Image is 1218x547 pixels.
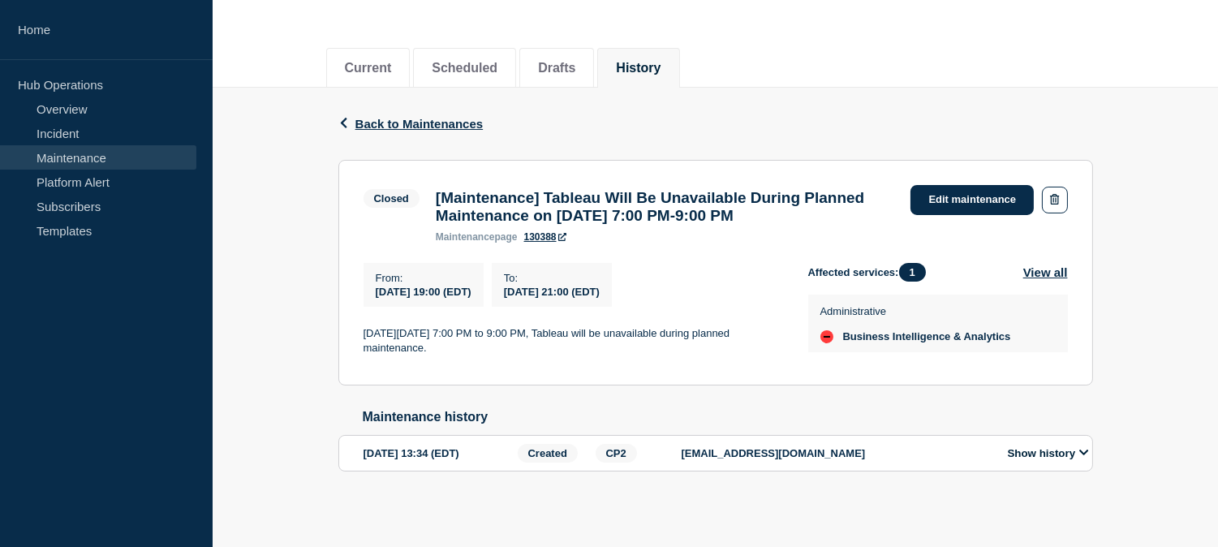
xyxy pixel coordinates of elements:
[364,326,782,356] p: [DATE][DATE] 7:00 PM to 9:00 PM, Tableau will be unavailable during planned maintenance.
[524,231,566,243] a: 130388
[363,410,1093,424] h2: Maintenance history
[820,305,1011,317] p: Administrative
[345,61,392,75] button: Current
[436,231,518,243] p: page
[538,61,575,75] button: Drafts
[504,286,600,298] span: [DATE] 21:00 (EDT)
[364,189,420,208] span: Closed
[364,444,513,463] div: [DATE] 13:34 (EDT)
[376,272,471,284] p: From :
[518,444,578,463] span: Created
[843,330,1011,343] span: Business Intelligence & Analytics
[808,263,934,282] span: Affected services:
[338,117,484,131] button: Back to Maintenances
[1023,263,1068,282] button: View all
[910,185,1034,215] a: Edit maintenance
[682,447,990,459] p: [EMAIL_ADDRESS][DOMAIN_NAME]
[596,444,637,463] span: CP2
[432,61,497,75] button: Scheduled
[436,189,895,225] h3: [Maintenance] Tableau Will Be Unavailable During Planned Maintenance on [DATE] 7:00 PM-9:00 PM
[355,117,484,131] span: Back to Maintenances
[820,330,833,343] div: down
[1003,446,1094,460] button: Show history
[616,61,661,75] button: History
[436,231,495,243] span: maintenance
[899,263,926,282] span: 1
[376,286,471,298] span: [DATE] 19:00 (EDT)
[504,272,600,284] p: To :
